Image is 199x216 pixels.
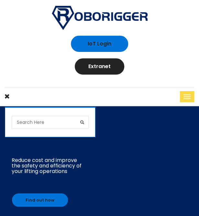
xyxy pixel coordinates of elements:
img: Roborigger [52,6,148,30]
div: Reduce cost and improve the safety and efficiency of your lifting operations [12,157,82,174]
a: IoT Login [71,36,128,52]
a: Find out how [12,193,68,207]
a: Extranet [75,58,124,75]
input: Search Here [12,116,89,129]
